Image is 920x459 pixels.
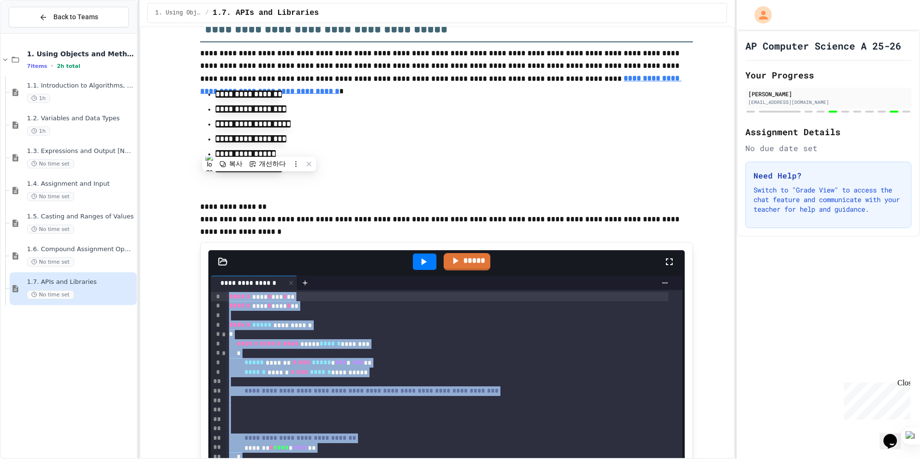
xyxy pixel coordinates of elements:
[27,50,135,58] span: 1. Using Objects and Methods
[27,159,74,168] span: No time set
[213,7,319,19] span: 1.7. APIs and Libraries
[51,62,53,70] span: •
[880,421,910,449] iframe: chat widget
[748,89,908,98] div: [PERSON_NAME]
[27,180,135,188] span: 1.4. Assignment and Input
[27,63,47,69] span: 7 items
[53,12,98,22] span: Back to Teams
[9,7,129,27] button: Back to Teams
[155,9,202,17] span: 1. Using Objects and Methods
[745,39,901,52] h1: AP Computer Science A 25-26
[745,68,911,82] h2: Your Progress
[745,142,911,154] div: No due date set
[27,127,50,136] span: 1h
[205,9,209,17] span: /
[754,170,903,181] h3: Need Help?
[27,94,50,103] span: 1h
[754,185,903,214] p: Switch to "Grade View" to access the chat feature and communicate with your teacher for help and ...
[744,4,774,26] div: My Account
[745,125,911,139] h2: Assignment Details
[27,257,74,267] span: No time set
[27,115,135,123] span: 1.2. Variables and Data Types
[27,147,135,155] span: 1.3. Expressions and Output [New]
[4,4,66,61] div: Chat with us now!Close
[27,290,74,299] span: No time set
[27,278,135,286] span: 1.7. APIs and Libraries
[27,245,135,254] span: 1.6. Compound Assignment Operators
[840,379,910,420] iframe: chat widget
[748,99,908,106] div: [EMAIL_ADDRESS][DOMAIN_NAME]
[27,82,135,90] span: 1.1. Introduction to Algorithms, Programming, and Compilers
[27,213,135,221] span: 1.5. Casting and Ranges of Values
[27,225,74,234] span: No time set
[27,192,74,201] span: No time set
[57,63,80,69] span: 2h total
